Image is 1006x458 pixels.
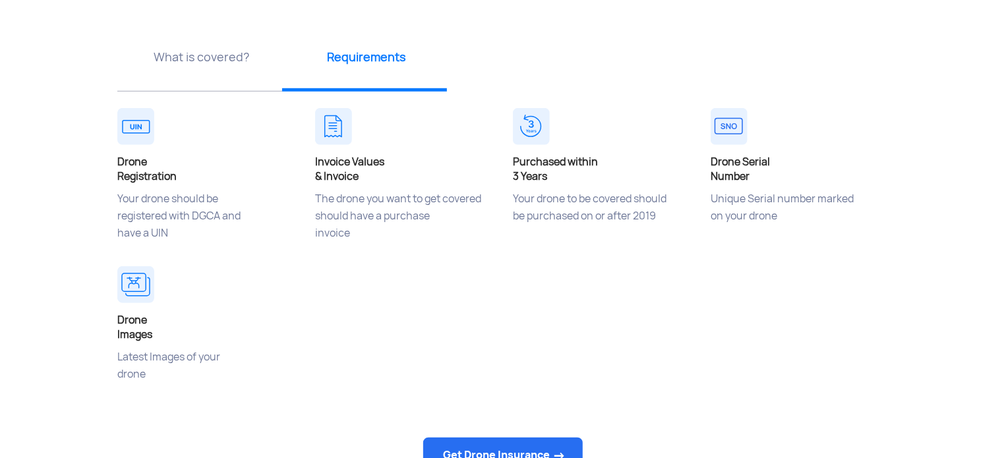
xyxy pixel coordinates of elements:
h4: Purchased within 3 Years [513,155,691,184]
p: The drone you want to get covered should have a purchase invoice [315,190,493,256]
h4: Drone Serial Number [711,155,889,184]
p: Your drone to be covered should be purchased on or after 2019 [513,190,691,256]
p: What is covered? [124,49,279,65]
h4: Drone Registration [117,155,295,184]
p: Unique Serial number marked on your drone [711,190,889,256]
h4: Invoice Values & Invoice [315,155,493,184]
p: Requirements [289,49,444,65]
p: Your drone should be registered with DGCA and have a UIN [117,190,295,256]
p: Latest Images of your drone [117,349,295,415]
h4: Drone Images [117,313,295,342]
